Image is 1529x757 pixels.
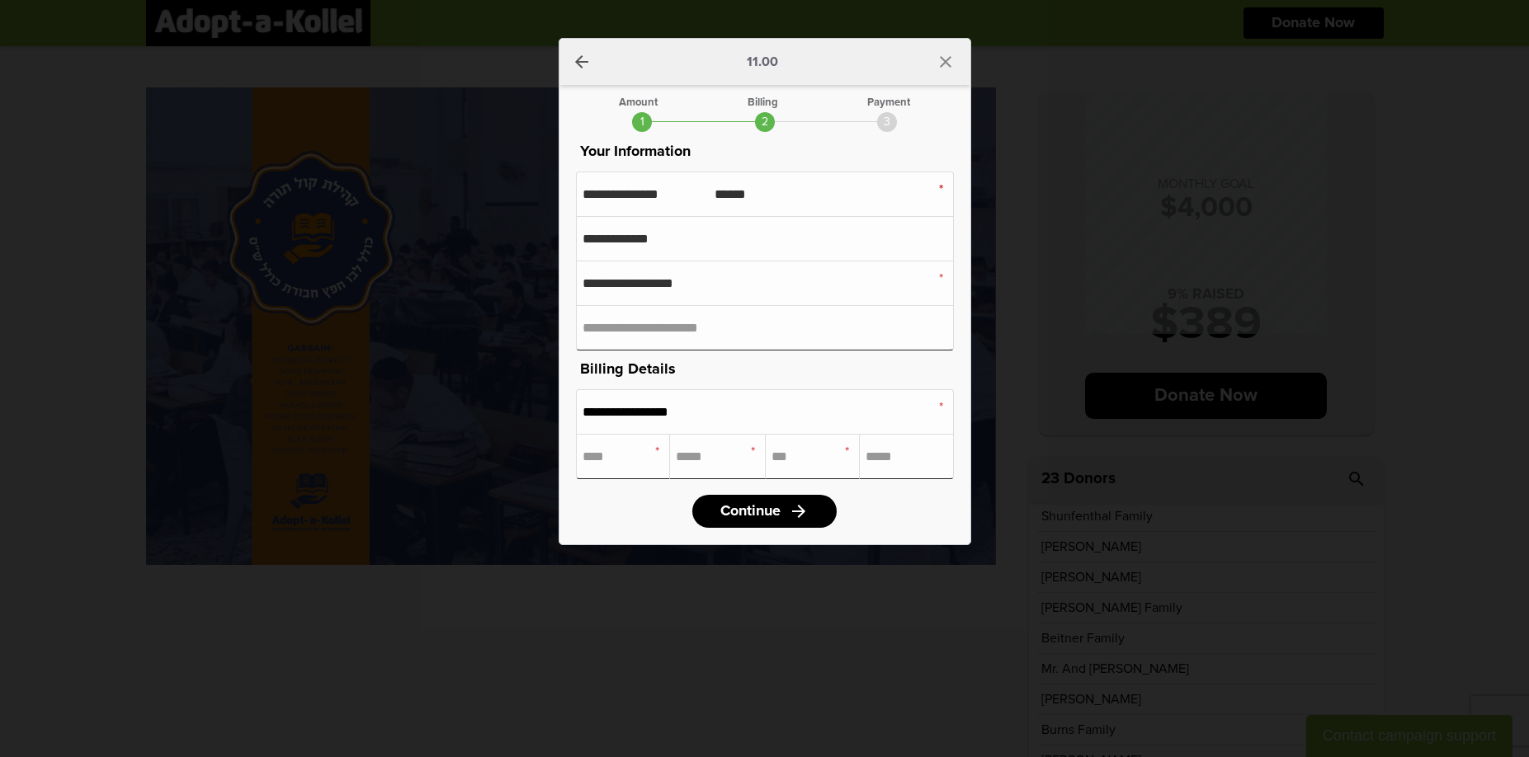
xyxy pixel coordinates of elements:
div: Billing [748,97,778,108]
p: 11.00 [747,55,778,68]
span: Continue [720,504,781,519]
p: Your Information [576,140,954,163]
div: 1 [632,112,652,132]
p: Billing Details [576,358,954,381]
div: Payment [867,97,910,108]
div: 3 [877,112,897,132]
div: Amount [619,97,658,108]
i: arrow_forward [789,501,809,521]
a: arrow_back [572,52,592,72]
div: 2 [755,112,775,132]
i: close [936,52,956,72]
a: Continuearrow_forward [692,495,837,528]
